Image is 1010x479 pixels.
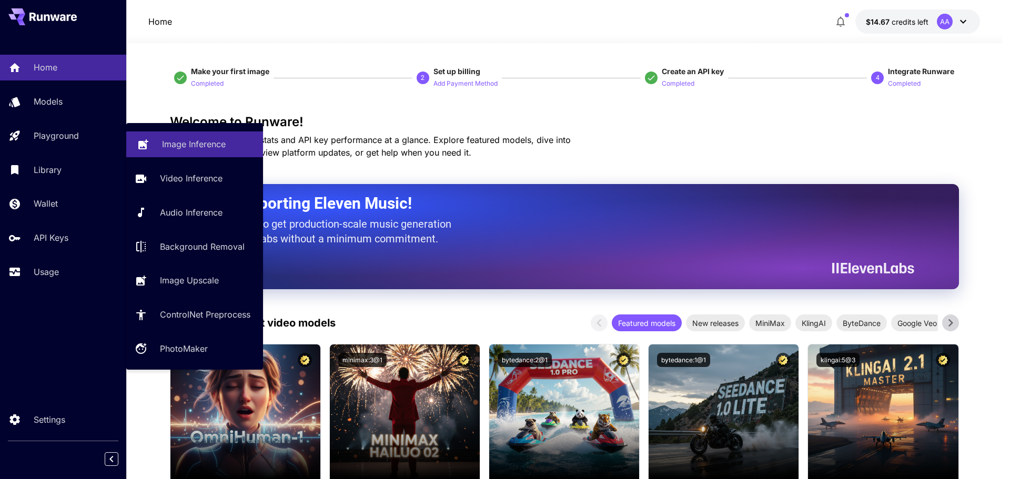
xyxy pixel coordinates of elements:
button: Certified Model – Vetted for best performance and includes a commercial license. [617,353,631,367]
p: 2 [421,73,425,83]
p: Video Inference [160,172,223,185]
span: ByteDance [836,318,887,329]
img: alt [489,344,639,479]
h2: Now Supporting Eleven Music! [196,193,906,213]
span: $14.67 [866,17,892,26]
p: Models [34,95,63,108]
a: Background Removal [126,233,263,259]
p: PhotoMaker [160,342,208,355]
span: MiniMax [749,318,791,329]
span: Featured models [612,318,682,329]
p: Audio Inference [160,206,223,219]
p: Library [34,164,62,176]
button: minimax:3@1 [338,353,387,367]
p: API Keys [34,231,68,244]
img: alt [649,344,799,479]
div: Collapse sidebar [113,450,126,468]
p: Settings [34,413,65,426]
nav: breadcrumb [148,15,172,28]
a: ControlNet Preprocess [126,302,263,328]
p: Image Inference [162,138,226,150]
span: Make your first image [191,67,269,76]
p: Completed [191,79,224,89]
h3: Welcome to Runware! [170,115,959,129]
p: ControlNet Preprocess [160,308,250,321]
p: Home [148,15,172,28]
button: Certified Model – Vetted for best performance and includes a commercial license. [298,353,312,367]
p: Wallet [34,197,58,210]
button: Certified Model – Vetted for best performance and includes a commercial license. [936,353,950,367]
button: Certified Model – Vetted for best performance and includes a commercial license. [457,353,471,367]
p: Completed [662,79,694,89]
img: alt [170,344,320,479]
p: Usage [34,266,59,278]
p: Completed [888,79,921,89]
img: alt [808,344,958,479]
p: Home [34,61,57,74]
button: Certified Model – Vetted for best performance and includes a commercial license. [776,353,790,367]
a: PhotoMaker [126,336,263,362]
span: Integrate Runware [888,67,954,76]
p: Playground [34,129,79,142]
a: Image Upscale [126,268,263,293]
button: Collapse sidebar [105,452,118,466]
p: The only way to get production-scale music generation from Eleven Labs without a minimum commitment. [196,217,459,246]
span: Check out your usage stats and API key performance at a glance. Explore featured models, dive int... [170,135,571,158]
button: $14.66887 [855,9,980,34]
div: AA [937,14,953,29]
span: New releases [686,318,745,329]
span: credits left [892,17,928,26]
span: Create an API key [662,67,724,76]
button: bytedance:2@1 [498,353,552,367]
p: Background Removal [160,240,245,253]
p: Add Payment Method [433,79,498,89]
button: bytedance:1@1 [657,353,710,367]
a: Video Inference [126,166,263,191]
a: Image Inference [126,131,263,157]
p: 4 [876,73,880,83]
span: Set up billing [433,67,480,76]
img: alt [330,344,480,479]
span: KlingAI [795,318,832,329]
p: Image Upscale [160,274,219,287]
span: Google Veo [891,318,943,329]
div: $14.66887 [866,16,928,27]
button: klingai:5@3 [816,353,860,367]
a: Audio Inference [126,200,263,226]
